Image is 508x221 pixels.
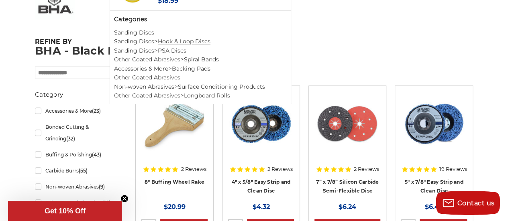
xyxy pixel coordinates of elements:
[114,29,154,36] a: Sanding Discs
[231,179,290,194] a: 4" x 5/8" Easy Strip and Clean Disc
[114,65,168,72] a: Accessories & More
[114,38,154,45] a: Sanding Discs
[35,90,116,99] h5: Category
[339,203,356,211] span: $6.24
[110,64,291,73] li: >
[184,56,219,63] a: Spiral Bands
[158,47,186,54] a: PSA Discs
[436,191,500,215] button: Contact us
[103,200,110,206] span: (21)
[316,179,379,194] a: 7” x 7/8” Silicon Carbide Semi-Flexible Disc
[145,179,204,185] a: 8" Buffing Wheel Rake
[354,166,379,172] span: 2 Reviews
[439,166,467,172] span: 19 Reviews
[178,83,265,90] a: Surface Conditioning Products
[184,92,230,99] a: Longboard Rolls
[401,91,467,157] a: blue clean and strip disc
[114,83,174,90] a: Non-woven Abrasives
[114,74,180,81] a: Other Coated Abrasives
[141,91,207,157] a: 8 inch single handle buffing wheel rake
[229,91,293,156] img: 4" x 5/8" easy strip and clean discs
[79,168,88,174] span: (55)
[92,108,101,114] span: (23)
[172,65,210,72] a: Backing Pads
[181,166,206,172] span: 2 Reviews
[45,207,86,215] span: Get 10% Off
[110,82,291,91] li: >
[314,91,380,157] a: 7" x 7/8" Silicon Carbide Semi Flex Disc
[267,166,293,172] span: 2 Reviews
[252,203,269,211] span: $4.32
[110,55,291,64] li: >
[405,179,463,194] a: 5" x 7/8" Easy Strip and Clean Disc
[120,195,129,203] button: Close teaser
[92,152,101,158] span: (43)
[35,120,116,146] a: Bonded Cutting & Grinding
[114,92,180,99] a: Other Coated Abrasives
[35,196,116,210] a: Other Coated Abrasives
[228,91,294,157] a: 4" x 5/8" easy strip and clean discs
[66,136,75,142] span: (32)
[457,199,495,207] span: Contact us
[110,91,291,100] li: >
[114,56,180,63] a: Other Coated Abrasives
[35,180,116,194] a: Non-woven Abrasives
[35,148,116,162] a: Buffing & Polishing
[158,38,210,45] a: Hook & Loop Discs
[35,38,116,50] h5: Refine by
[110,37,291,46] li: >
[425,203,443,211] span: $6.48
[163,203,185,211] span: $20.99
[35,164,116,178] a: Carbide Burrs
[315,91,379,156] img: 7" x 7/8" Silicon Carbide Semi Flex Disc
[110,46,291,55] li: >
[114,15,287,24] h5: Categories
[142,91,206,156] img: 8 inch single handle buffing wheel rake
[99,184,105,190] span: (9)
[35,104,116,118] a: Accessories & More
[402,91,466,156] img: blue clean and strip disc
[8,201,122,221] div: Get 10% OffClose teaser
[114,47,154,54] a: Sanding Discs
